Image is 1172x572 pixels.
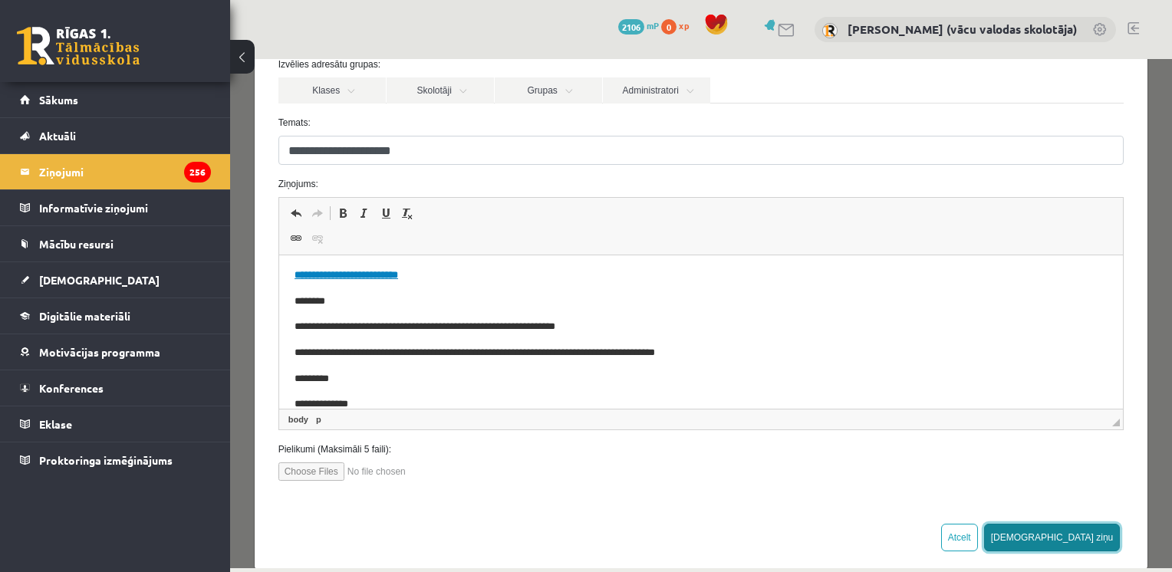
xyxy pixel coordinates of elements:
span: Aktuāli [39,129,76,143]
span: 2106 [618,19,644,35]
a: Konferences [20,370,211,406]
a: [DEMOGRAPHIC_DATA] [20,262,211,298]
span: Digitālie materiāli [39,309,130,323]
a: [PERSON_NAME] (vācu valodas skolotāja) [848,21,1077,37]
a: Atcelt (vadīšanas taustiņš+Z) [55,144,77,164]
span: Sākums [39,93,78,107]
span: Konferences [39,381,104,395]
a: 0 xp [661,19,696,31]
a: Noņemt stilus [166,144,188,164]
span: Eklase [39,417,72,431]
a: Sākums [20,82,211,117]
a: 2106 mP [618,19,659,31]
span: 0 [661,19,677,35]
a: Klases [48,18,156,44]
a: Treknraksts (vadīšanas taustiņš+B) [102,144,123,164]
span: mP [647,19,659,31]
a: Proktoringa izmēģinājums [20,442,211,478]
button: [DEMOGRAPHIC_DATA] ziņu [754,465,891,492]
img: Inga Volfa (vācu valodas skolotāja) [822,23,838,38]
a: Motivācijas programma [20,334,211,370]
a: Aktuāli [20,118,211,153]
a: Pasvītrojums (vadīšanas taustiņš+U) [145,144,166,164]
a: Informatīvie ziņojumi [20,190,211,225]
span: Mērogot [882,360,890,367]
iframe: Bagātinātā teksta redaktors, wiswyg-editor-47433887142600-1760295411-773 [49,196,894,350]
span: Proktoringa izmēģinājums [39,453,173,467]
a: body elements [55,353,81,367]
a: p elements [83,353,94,367]
a: Digitālie materiāli [20,298,211,334]
a: Atkārtot (vadīšanas taustiņš+Y) [77,144,98,164]
i: 256 [184,162,211,182]
label: Pielikumi (Maksimāli 5 faili): [37,383,906,397]
span: [DEMOGRAPHIC_DATA] [39,273,160,287]
a: Atsaistīt [77,169,98,189]
span: Mācību resursi [39,237,114,251]
legend: Informatīvie ziņojumi [39,190,211,225]
label: Temats: [37,57,906,71]
a: Mācību resursi [20,226,211,261]
a: Eklase [20,406,211,442]
label: Ziņojums: [37,118,906,132]
legend: Ziņojumi [39,154,211,189]
span: xp [679,19,689,31]
a: Skolotāji [156,18,264,44]
a: Slīpraksts (vadīšanas taustiņš+I) [123,144,145,164]
a: Grupas [265,18,372,44]
a: Ziņojumi256 [20,154,211,189]
a: Rīgas 1. Tālmācības vidusskola [17,27,140,65]
span: Motivācijas programma [39,345,160,359]
a: Administratori [373,18,480,44]
a: Saite (vadīšanas taustiņš+K) [55,169,77,189]
button: Atcelt [711,465,748,492]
